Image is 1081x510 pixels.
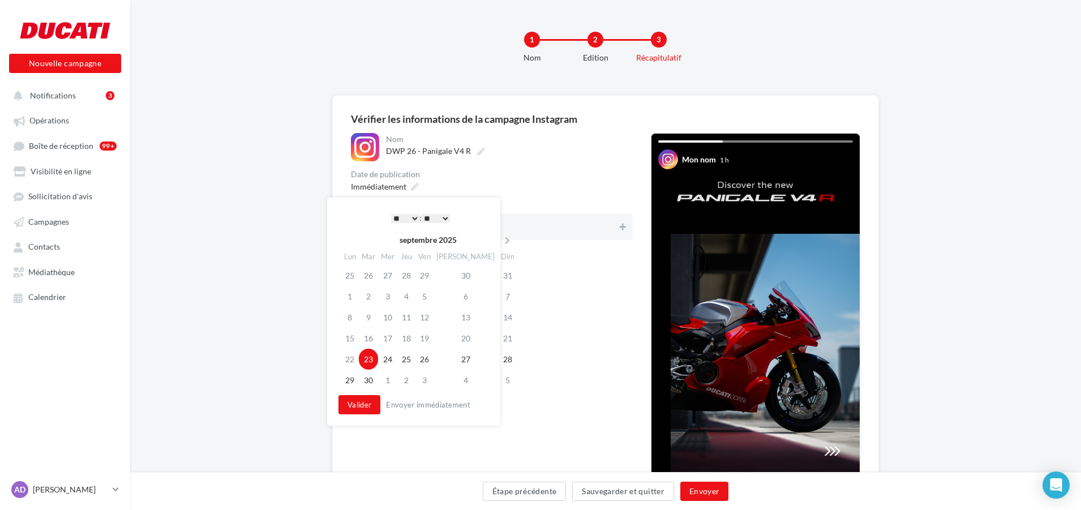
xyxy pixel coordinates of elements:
[397,265,415,286] td: 28
[434,328,497,349] td: 20
[28,267,75,277] span: Médiathèque
[483,482,567,501] button: Étape précédente
[623,52,695,63] div: Récapitulatif
[341,328,359,349] td: 15
[359,232,497,248] th: septembre 2025
[7,135,123,156] a: Boîte de réception99+
[29,141,93,151] span: Boîte de réception
[497,307,517,328] td: 14
[341,286,359,307] td: 1
[434,248,497,265] th: [PERSON_NAME]
[682,154,716,165] div: Mon nom
[359,349,378,370] td: 23
[341,265,359,286] td: 25
[397,349,415,370] td: 25
[397,248,415,265] th: Jeu
[497,328,517,349] td: 21
[359,307,378,328] td: 9
[7,262,123,282] a: Médiathèque
[497,248,517,265] th: Dim
[434,349,497,370] td: 27
[497,370,517,391] td: 5
[378,328,397,349] td: 17
[397,328,415,349] td: 18
[106,91,114,100] div: 3
[497,349,517,370] td: 28
[341,370,359,391] td: 29
[28,242,60,252] span: Contacts
[651,134,860,504] img: Your Instagram story preview
[338,395,380,414] button: Valider
[415,307,434,328] td: 12
[496,52,568,63] div: Nom
[434,286,497,307] td: 6
[30,91,76,100] span: Notifications
[572,482,674,501] button: Sauvegarder et quitter
[7,110,123,130] a: Opérations
[351,182,406,191] span: Immédiatement
[680,482,728,501] button: Envoyer
[9,54,121,73] button: Nouvelle campagne
[341,349,359,370] td: 22
[7,236,123,256] a: Contacts
[378,349,397,370] td: 24
[415,286,434,307] td: 5
[386,135,630,143] div: Nom
[415,370,434,391] td: 3
[341,307,359,328] td: 8
[397,307,415,328] td: 11
[497,286,517,307] td: 7
[1043,472,1070,499] div: Open Intercom Messenger
[7,211,123,232] a: Campagnes
[7,286,123,307] a: Calendrier
[363,209,478,226] div: :
[497,265,517,286] td: 31
[100,142,117,151] div: 99+
[386,146,471,156] span: DWP 26 - Panigale V4 R
[351,170,633,178] div: Date de publication
[29,116,69,126] span: Opérations
[28,293,66,302] span: Calendrier
[378,307,397,328] td: 10
[415,248,434,265] th: Ven
[359,370,378,391] td: 30
[720,155,729,165] div: 1 h
[378,286,397,307] td: 3
[9,479,121,500] a: AD [PERSON_NAME]
[415,349,434,370] td: 26
[7,161,123,181] a: Visibilité en ligne
[359,265,378,286] td: 26
[651,32,667,48] div: 3
[378,248,397,265] th: Mer
[434,307,497,328] td: 13
[28,217,69,226] span: Campagnes
[559,52,632,63] div: Edition
[587,32,603,48] div: 2
[524,32,540,48] div: 1
[28,192,92,202] span: Sollicitation d'avis
[7,186,123,206] a: Sollicitation d'avis
[14,484,25,495] span: AD
[33,484,108,495] p: [PERSON_NAME]
[415,265,434,286] td: 29
[434,265,497,286] td: 30
[378,370,397,391] td: 1
[359,286,378,307] td: 2
[351,114,860,124] div: Vérifier les informations de la campagne Instagram
[7,85,119,105] button: Notifications 3
[397,370,415,391] td: 2
[31,166,91,176] span: Visibilité en ligne
[381,398,475,412] button: Envoyer immédiatement
[359,328,378,349] td: 16
[359,248,378,265] th: Mar
[378,265,397,286] td: 27
[397,286,415,307] td: 4
[415,328,434,349] td: 19
[434,370,497,391] td: 4
[341,248,359,265] th: Lun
